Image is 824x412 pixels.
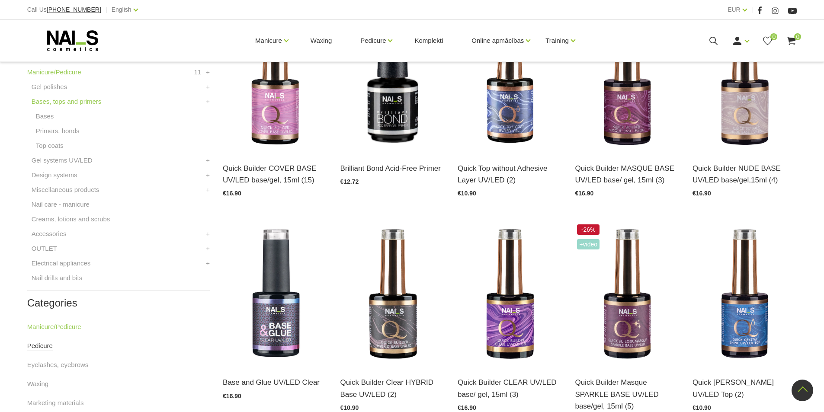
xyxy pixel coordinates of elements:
a: 0 [762,35,773,46]
a: + [206,96,210,107]
a: Quick Builder Clear HYBRID Base UV/LED (2) [340,377,445,400]
span: €12.72 [340,178,359,185]
a: Primers, bonds [36,126,80,136]
a: Nail care - manicure [32,199,90,210]
a: Komplekti [407,20,450,61]
a: Brilliant Bond Acid-Free Primer [340,163,445,174]
a: Quick [PERSON_NAME] UV/LED Top (2) [693,377,797,400]
a: Eyelashes, eyebrows [27,360,89,370]
a: Base and Glue UV/LED Clear [223,377,327,388]
img: Top coat without a tacky layer.Superb shine right until the next repair. Does not yellow or crack... [458,8,562,152]
a: + [206,258,210,268]
span: 0 [794,33,801,40]
span: €10.90 [458,190,476,197]
span: | [751,4,753,15]
a: + [206,170,210,180]
a: Manicure/Pedicure [27,67,81,77]
a: Electrical appliances [32,258,91,268]
a: Online apmācības [471,23,524,58]
div: Call Us [27,4,101,15]
a: Manicure [255,23,282,58]
a: Quick Top without Adhesive Layer UV/LED (2) [458,163,562,186]
img: Durable all-in-one camouflage base, colored gel, sculpting gel. Perfect for strengthening and smo... [223,8,327,152]
a: Quick Builder NUDE BASE UV/LED base/gel,15ml (4) [693,163,797,186]
a: Gel polishes [32,82,67,92]
a: Waxing [27,379,48,389]
span: €16.90 [693,190,711,197]
a: Top coats [36,141,64,151]
a: Training [545,23,569,58]
img: Base and Glue UV/LED ClearTwo-in-one product: nail glue and base.Innovative product! It can be us... [223,222,327,366]
a: Marketing materials [27,398,84,408]
a: + [206,185,210,195]
img: Quick Masque base — lightly masking base/gel.This base/gel is a unique product with the following... [575,8,679,152]
a: 0 [786,35,797,46]
a: EUR [728,4,741,15]
a: Creams, lotions and scrubs [32,214,110,224]
a: + [206,82,210,92]
a: Miscellaneous products [32,185,99,195]
a: + [206,229,210,239]
a: Waxing [304,20,339,61]
img: A camouflaging base/gel of excellent durability that is gentle to the natural nail and does not d... [693,8,797,152]
a: Bases, tops and primers [32,96,102,107]
a: Pedicure [360,23,386,58]
a: Gel systems UV/LED [32,155,93,166]
a: + [206,243,210,254]
span: €16.90 [223,393,241,399]
span: €16.90 [458,404,476,411]
span: | [106,4,107,15]
span: €10.90 [693,404,711,411]
a: Quick Builder COVER BASE UV/LED base/gel, 15ml (15) [223,163,327,186]
img: The top coating without a sticky layer and without a UV blue coating, providing excellent shine a... [693,222,797,366]
img: Durable, flexible rubber base for creating the perfect nail shape.Perfect for strengthening, leng... [340,222,445,366]
a: OUTLET [32,243,57,254]
a: [PHONE_NUMBER] [47,6,101,13]
span: €16.90 [223,190,241,197]
span: -26% [577,224,600,235]
span: €10.90 [340,404,359,411]
span: 0 [770,33,777,40]
a: Manicure/Pedicure [27,322,81,332]
span: 11 [194,67,201,77]
a: Quick Builder Masque SPARKLE BASE UV/LED base/gel, 15ml (5) [575,377,679,412]
img: An acid-free primer that provides excellent adhesion of natural nails to gel, gel polishes, acryl... [340,8,445,152]
a: + [206,67,210,77]
a: Quick Builder CLEAR UV/LED base/ gel, 15ml (3) [458,377,562,400]
a: + [206,155,210,166]
span: +Video [577,239,600,249]
h2: Categories [27,297,210,309]
a: Accessories [32,229,67,239]
a: English [112,4,131,15]
a: Design systems [32,170,77,180]
a: Quick Builder MASQUE BASE UV/LED base/ gel, 15ml (3) [575,163,679,186]
img: Masking, lightly glowing base/gel. Unique product with a lot of uses:•Bases for gel polishes•Bio ... [575,222,679,366]
span: €16.90 [575,190,593,197]
a: Nail drills and bits [32,273,83,283]
a: Pedicure [27,341,53,351]
a: Bases [36,111,54,121]
img: Quick Builder Clear — transparent base/gel. This base/gel is a unique product with the following ... [458,222,562,366]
